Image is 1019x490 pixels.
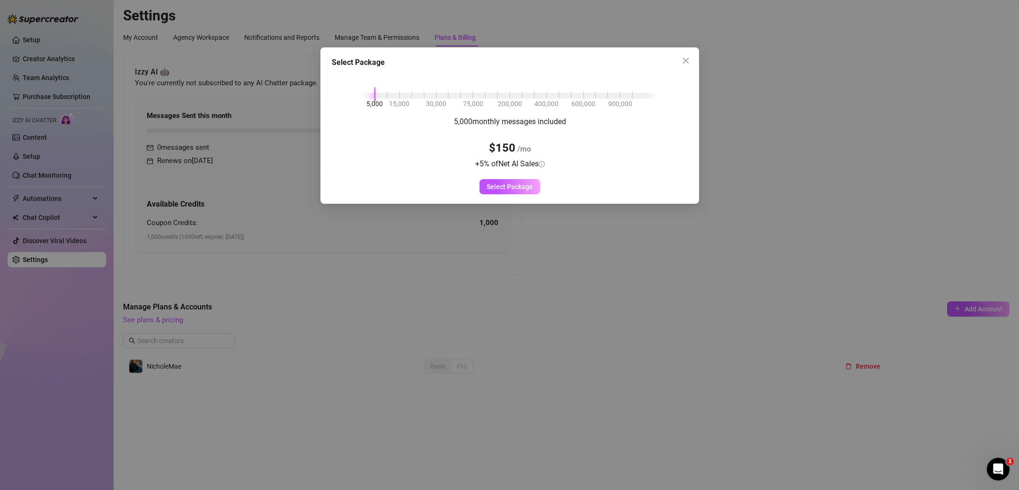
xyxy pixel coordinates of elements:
[608,99,632,109] span: 900,000
[389,99,409,109] span: 15,000
[366,99,383,109] span: 5,000
[498,158,544,170] div: Net AI Sales
[497,99,522,109] span: 200,000
[453,117,566,126] span: 5,000 monthly messages included
[678,57,693,64] span: Close
[487,183,533,191] span: Select Package
[332,57,688,68] div: Select Package
[538,161,544,167] span: info-circle
[682,57,690,64] span: close
[475,159,544,168] span: + 5 % of
[1006,458,1014,465] span: 1
[515,145,531,154] span: /mo
[987,458,1010,481] iframe: Intercom live chat
[426,99,446,109] span: 30,000
[488,141,531,156] h3: $150
[462,99,483,109] span: 75,000
[571,99,595,109] span: 600,000
[479,179,540,194] button: Select Package
[534,99,558,109] span: 400,000
[678,53,693,68] button: Close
